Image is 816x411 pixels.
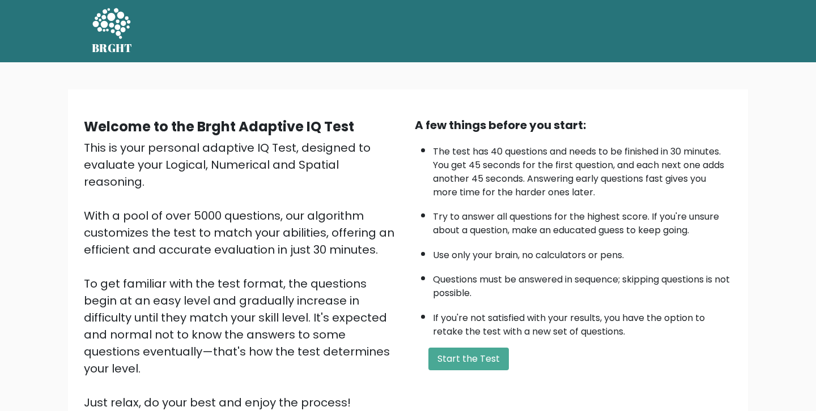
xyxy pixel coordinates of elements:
button: Start the Test [428,348,509,370]
li: The test has 40 questions and needs to be finished in 30 minutes. You get 45 seconds for the firs... [433,139,732,199]
div: This is your personal adaptive IQ Test, designed to evaluate your Logical, Numerical and Spatial ... [84,139,401,411]
li: Questions must be answered in sequence; skipping questions is not possible. [433,267,732,300]
li: Use only your brain, no calculators or pens. [433,243,732,262]
a: BRGHT [92,5,133,58]
div: A few things before you start: [415,117,732,134]
h5: BRGHT [92,41,133,55]
b: Welcome to the Brght Adaptive IQ Test [84,117,354,136]
li: Try to answer all questions for the highest score. If you're unsure about a question, make an edu... [433,204,732,237]
li: If you're not satisfied with your results, you have the option to retake the test with a new set ... [433,306,732,339]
